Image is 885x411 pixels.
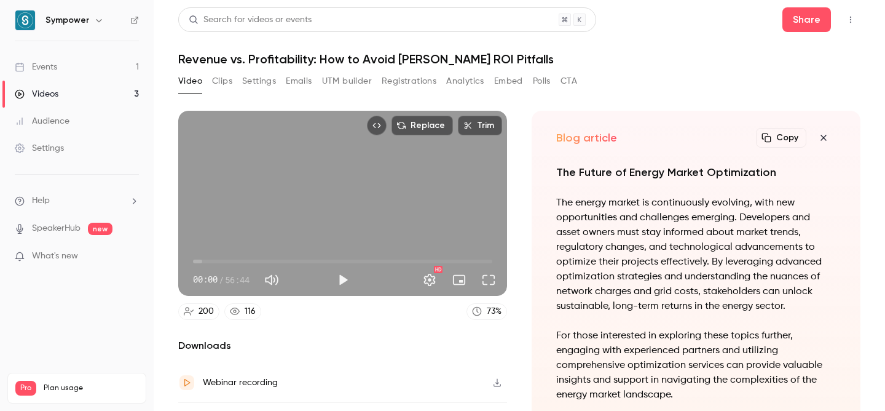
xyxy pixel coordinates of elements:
[446,71,484,91] button: Analytics
[189,14,312,26] div: Search for videos or events
[178,338,507,353] h2: Downloads
[219,273,224,286] span: /
[32,194,50,207] span: Help
[193,273,218,286] span: 00:00
[382,71,436,91] button: Registrations
[476,268,501,292] button: Full screen
[45,14,89,26] h6: Sympower
[556,196,836,314] p: The energy market is continuously evolving, with new opportunities and challenges emerging. Devel...
[556,130,617,145] h2: Blog article
[286,71,312,91] button: Emails
[32,222,81,235] a: SpeakerHub
[15,88,58,100] div: Videos
[88,223,112,235] span: new
[447,268,471,292] button: Turn on miniplayer
[44,383,138,393] span: Plan usage
[15,115,69,127] div: Audience
[15,194,139,207] li: help-dropdown-opener
[178,71,202,91] button: Video
[199,305,214,318] div: 200
[367,116,387,135] button: Embed video
[434,266,442,273] div: HD
[32,250,78,263] span: What's new
[212,71,232,91] button: Clips
[556,329,836,402] p: For those interested in exploring these topics further, engaging with experienced partners and ut...
[560,71,577,91] button: CTA
[15,381,36,396] span: Pro
[15,142,64,154] div: Settings
[466,303,507,320] a: 73%
[242,71,276,91] button: Settings
[124,251,139,262] iframe: Noticeable Trigger
[15,10,35,30] img: Sympower
[245,305,256,318] div: 116
[203,375,278,390] div: Webinar recording
[533,71,551,91] button: Polls
[756,128,806,148] button: Copy
[494,71,523,91] button: Embed
[331,268,355,292] button: Play
[178,52,860,66] h1: Revenue vs. Profitability: How to Avoid [PERSON_NAME] ROI Pitfalls
[841,10,860,30] button: Top Bar Actions
[15,61,57,73] div: Events
[322,71,372,91] button: UTM builder
[259,268,284,292] button: Mute
[178,303,219,320] a: 200
[193,273,250,286] div: 00:00
[224,303,261,320] a: 116
[417,268,442,292] button: Settings
[458,116,502,135] button: Trim
[391,116,453,135] button: Replace
[556,164,836,181] h2: The Future of Energy Market Optimization
[487,305,502,318] div: 73 %
[225,273,250,286] span: 56:44
[782,7,831,32] button: Share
